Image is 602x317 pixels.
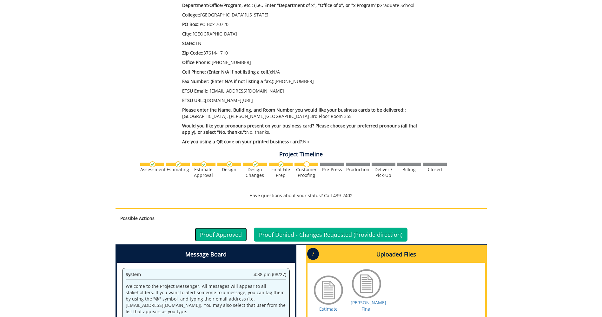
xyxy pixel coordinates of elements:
img: checkmark [252,161,258,167]
p: Have questions about your status? Call 439-2402 [116,192,487,199]
p: TN [182,40,431,47]
span: 4:38 pm (08/27) [254,271,286,278]
p: No [182,139,431,145]
img: checkmark [175,161,181,167]
span: System [126,271,141,277]
span: Are you using a QR code on your printed business card?: [182,139,303,145]
img: no [304,161,310,167]
p: [GEOGRAPHIC_DATA], [PERSON_NAME][GEOGRAPHIC_DATA] 3rd Floor Room 355 [182,107,431,120]
p: PO Box 70720 [182,21,431,28]
div: Pre-Press [320,167,344,172]
p: No, thanks. [182,123,431,135]
span: State:: [182,40,195,46]
strong: Possible Actions [120,215,155,221]
p: [PHONE_NUMBER] [182,59,431,66]
div: Deliver / Pick-Up [372,167,395,178]
div: Closed [423,167,447,172]
div: Design [217,167,241,172]
span: Zip Code:: [182,50,203,56]
p: [GEOGRAPHIC_DATA] [182,31,431,37]
img: checkmark [278,161,284,167]
span: Fax Number: (Enter N/A if not listing a fax.): [182,78,275,84]
img: checkmark [201,161,207,167]
p: [DOMAIN_NAME][URL] [182,97,431,104]
div: Billing [397,167,421,172]
div: Estimating [166,167,190,172]
a: Proof Approved [195,228,247,242]
span: Department/Office/Program, etc.: (i.e., Enter "Department of x", "Office of x", or "x Program"): [182,2,379,8]
div: Estimate Approval [192,167,215,178]
h4: Message Board [117,246,295,263]
img: checkmark [149,161,155,167]
p: 37614-1710 [182,50,431,56]
span: Cell Phone: (Enter N/A if not listing a cell.): [182,69,272,75]
span: College:: [182,12,200,18]
p: [PHONE_NUMBER] [182,78,431,85]
div: Assessment [140,167,164,172]
span: City:: [182,31,193,37]
span: ETSU Email:: [182,88,208,94]
p: [EMAIL_ADDRESS][DOMAIN_NAME] [182,88,431,94]
div: Design Changes [243,167,267,178]
a: Proof Denied - Changes Requested (Provide direction) [254,228,407,242]
h4: Uploaded Files [308,246,485,263]
span: Office Phone:: [182,59,212,65]
div: Customer Proofing [294,167,318,178]
span: ETSU URL:: [182,97,205,103]
a: Estimate [319,306,338,312]
a: [PERSON_NAME] Final [351,300,386,312]
span: Would you like your pronouns present on your business card? Please choose your preferred pronouns... [182,123,417,135]
span: Please enter the Name, Building, and Room Number you would like your business cards to be deliver... [182,107,406,113]
p: Graduate School [182,2,431,9]
div: Final File Prep [269,167,293,178]
div: Production [346,167,370,172]
span: PO Box:: [182,21,200,27]
img: checkmark [227,161,233,167]
p: Welcome to the Project Messenger. All messages will appear to all stakeholders. If you want to al... [126,283,286,315]
h4: Project Timeline [116,151,487,158]
p: ? [307,248,319,260]
p: [GEOGRAPHIC_DATA][US_STATE] [182,12,431,18]
p: N/A [182,69,431,75]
